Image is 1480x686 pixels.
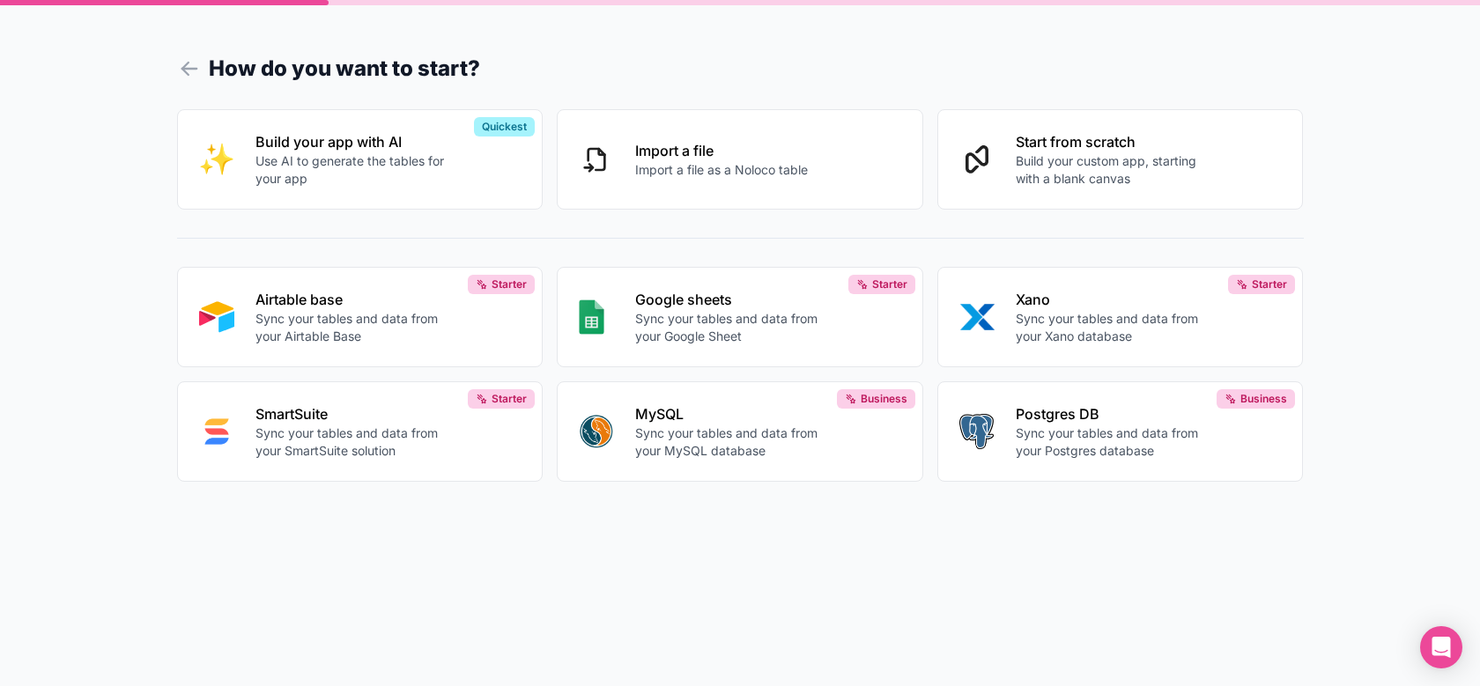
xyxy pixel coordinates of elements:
span: Business [861,392,907,406]
p: Import a file [635,140,808,161]
button: XANOXanoSync your tables and data from your Xano databaseStarter [937,267,1304,367]
button: GOOGLE_SHEETSGoogle sheetsSync your tables and data from your Google SheetStarter [557,267,923,367]
p: Build your app with AI [255,131,451,152]
button: POSTGRESPostgres DBSync your tables and data from your Postgres databaseBusiness [937,381,1304,482]
img: MYSQL [579,414,614,449]
p: Start from scratch [1016,131,1211,152]
p: Import a file as a Noloco table [635,161,808,179]
div: Open Intercom Messenger [1420,626,1462,668]
span: Starter [872,277,907,291]
p: Xano [1016,289,1211,310]
p: MySQL [635,403,831,424]
button: SMART_SUITESmartSuiteSync your tables and data from your SmartSuite solutionStarter [177,381,544,482]
img: POSTGRES [959,414,994,449]
p: Google sheets [635,289,831,310]
button: Start from scratchBuild your custom app, starting with a blank canvas [937,109,1304,210]
img: XANO [959,299,995,335]
p: SmartSuite [255,403,451,424]
img: AIRTABLE [199,299,234,335]
button: MYSQLMySQLSync your tables and data from your MySQL databaseBusiness [557,381,923,482]
p: Postgres DB [1016,403,1211,424]
span: Starter [1252,277,1287,291]
img: SMART_SUITE [199,414,234,449]
h1: How do you want to start? [177,53,1304,85]
p: Sync your tables and data from your Postgres database [1016,424,1211,460]
p: Sync your tables and data from your MySQL database [635,424,831,460]
p: Sync your tables and data from your SmartSuite solution [255,424,451,460]
span: Starter [492,277,527,291]
img: GOOGLE_SHEETS [579,299,604,335]
button: AIRTABLEAirtable baseSync your tables and data from your Airtable BaseStarter [177,267,544,367]
button: INTERNAL_WITH_AIBuild your app with AIUse AI to generate the tables for your appQuickest [177,109,544,210]
p: Sync your tables and data from your Airtable Base [255,310,451,345]
p: Sync your tables and data from your Google Sheet [635,310,831,345]
button: Import a fileImport a file as a Noloco table [557,109,923,210]
p: Use AI to generate the tables for your app [255,152,451,188]
p: Airtable base [255,289,451,310]
p: Build your custom app, starting with a blank canvas [1016,152,1211,188]
div: Quickest [474,117,535,136]
p: Sync your tables and data from your Xano database [1016,310,1211,345]
span: Starter [492,392,527,406]
span: Business [1240,392,1287,406]
img: INTERNAL_WITH_AI [199,142,234,177]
